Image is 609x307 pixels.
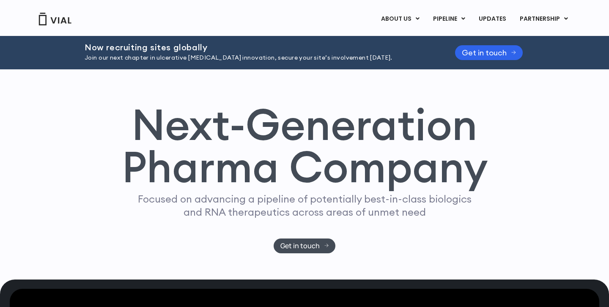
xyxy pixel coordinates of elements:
[462,49,507,56] span: Get in touch
[274,238,336,253] a: Get in touch
[455,45,523,60] a: Get in touch
[38,13,72,25] img: Vial Logo
[374,12,426,26] a: ABOUT USMenu Toggle
[472,12,513,26] a: UPDATES
[513,12,575,26] a: PARTNERSHIPMenu Toggle
[280,243,320,249] span: Get in touch
[426,12,472,26] a: PIPELINEMenu Toggle
[134,192,475,219] p: Focused on advancing a pipeline of potentially best-in-class biologics and RNA therapeutics acros...
[85,43,434,52] h2: Now recruiting sites globally
[85,53,434,63] p: Join our next chapter in ulcerative [MEDICAL_DATA] innovation, secure your site’s involvement [DA...
[121,103,488,189] h1: Next-Generation Pharma Company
